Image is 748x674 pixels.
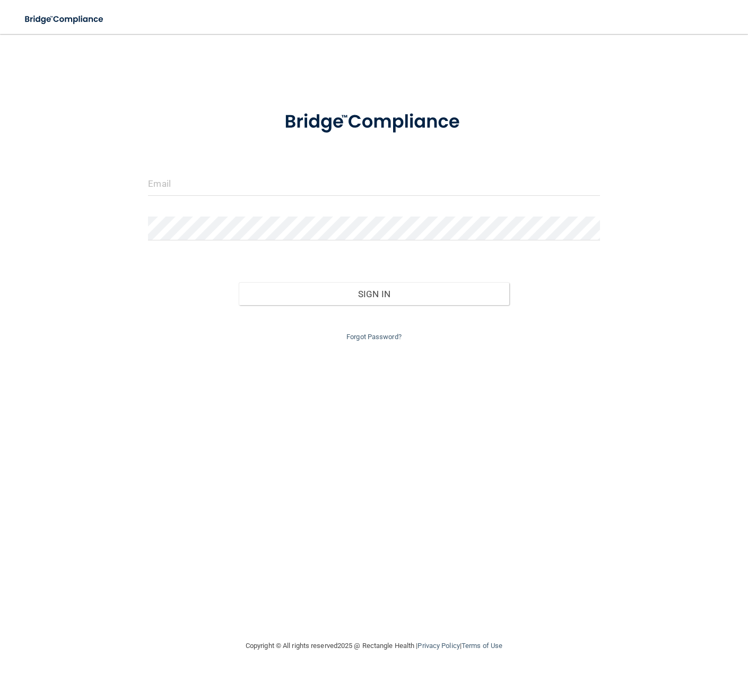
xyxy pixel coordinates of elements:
a: Forgot Password? [346,333,402,341]
img: bridge_compliance_login_screen.278c3ca4.svg [16,8,114,30]
div: Copyright © All rights reserved 2025 @ Rectangle Health | | [180,629,568,663]
input: Email [148,172,599,196]
button: Sign In [239,282,510,306]
a: Terms of Use [462,642,502,650]
img: bridge_compliance_login_screen.278c3ca4.svg [265,98,483,146]
a: Privacy Policy [418,642,459,650]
